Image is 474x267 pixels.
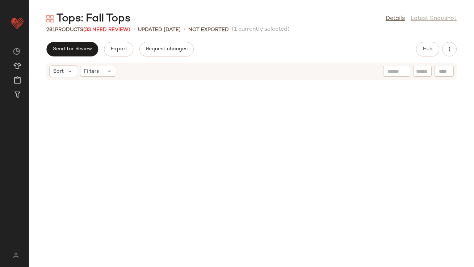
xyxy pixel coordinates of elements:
img: svg%3e [9,253,23,258]
button: Hub [416,42,439,56]
span: Send for Review [53,46,92,52]
span: Sort [53,68,64,75]
img: svg%3e [13,48,20,55]
span: Request changes [146,46,188,52]
span: Export [110,46,127,52]
span: (1 currently selected) [232,25,290,34]
span: • [133,25,135,34]
span: Filters [84,68,99,75]
button: Send for Review [46,42,98,56]
button: Export [104,42,133,56]
img: heart_red.DM2ytmEG.svg [10,16,25,30]
div: Tops: Fall Tops [46,12,131,26]
span: 281 [46,27,55,33]
div: Products [46,26,130,34]
button: Request changes [139,42,194,56]
span: Hub [423,46,433,52]
img: svg%3e [46,15,54,22]
span: (33 Need Review) [83,27,130,33]
p: Not Exported [188,26,229,34]
a: Details [386,14,405,23]
span: • [184,25,185,34]
p: updated [DATE] [138,26,181,34]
